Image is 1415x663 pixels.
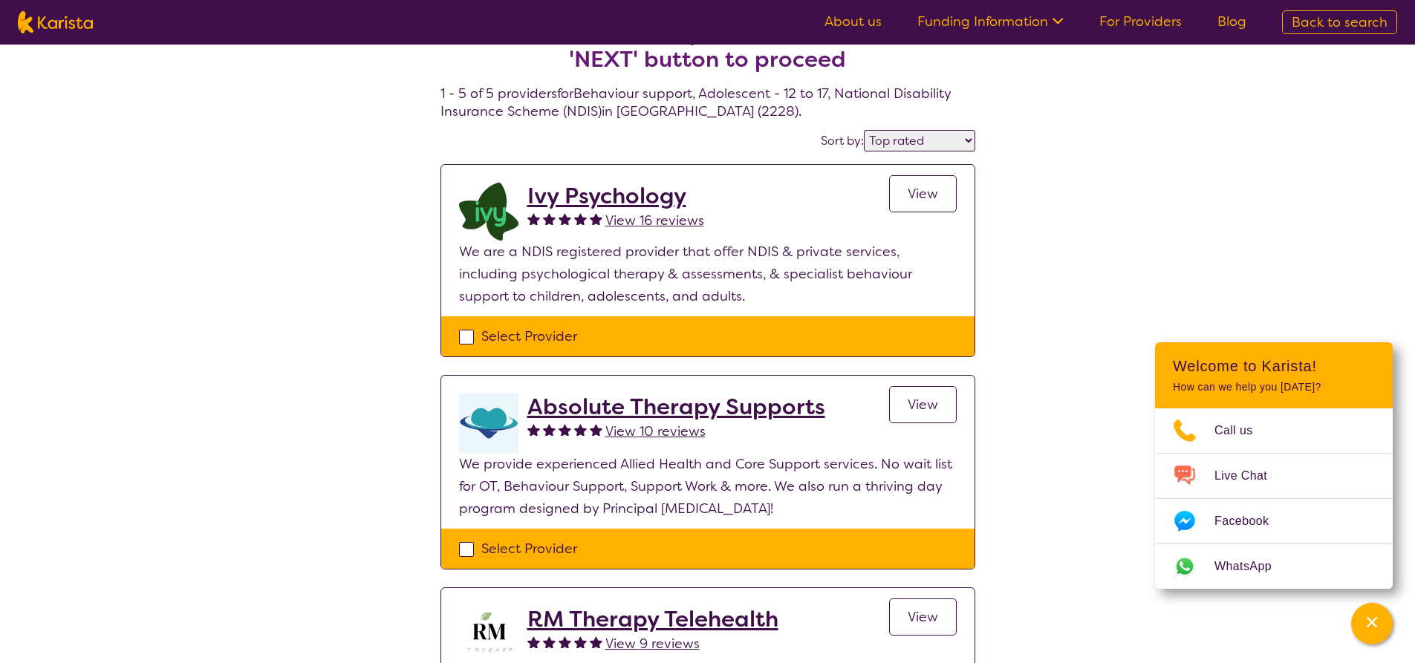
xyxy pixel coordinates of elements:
[605,422,706,440] span: View 10 reviews
[1214,465,1285,487] span: Live Chat
[527,393,825,420] a: Absolute Therapy Supports
[1173,381,1375,393] p: How can we help you [DATE]?
[543,636,556,648] img: fullstar
[1173,357,1375,375] h2: Welcome to Karista!
[908,608,938,626] span: View
[889,386,957,423] a: View
[543,212,556,225] img: fullstar
[574,636,587,648] img: fullstar
[889,175,957,212] a: View
[908,185,938,203] span: View
[590,636,602,648] img: fullstar
[574,423,587,436] img: fullstar
[559,212,571,225] img: fullstar
[559,423,571,436] img: fullstar
[1214,419,1271,442] span: Call us
[605,635,700,653] span: View 9 reviews
[543,423,556,436] img: fullstar
[559,636,571,648] img: fullstar
[590,212,602,225] img: fullstar
[889,598,957,636] a: View
[1282,10,1397,34] a: Back to search
[1214,555,1289,578] span: WhatsApp
[1351,603,1393,644] button: Channel Menu
[527,212,540,225] img: fullstar
[605,209,704,232] a: View 16 reviews
[527,183,704,209] a: Ivy Psychology
[605,212,704,229] span: View 16 reviews
[1217,13,1246,30] a: Blog
[917,13,1064,30] a: Funding Information
[824,13,882,30] a: About us
[590,423,602,436] img: fullstar
[1292,13,1388,31] span: Back to search
[459,393,518,453] img: otyvwjbtyss6nczvq3hf.png
[527,606,778,633] a: RM Therapy Telehealth
[605,420,706,442] a: View 10 reviews
[459,241,957,307] p: We are a NDIS registered provider that offer NDIS & private services, including psychological the...
[18,11,93,33] img: Karista logo
[574,212,587,225] img: fullstar
[459,453,957,520] p: We provide experienced Allied Health and Core Support services. No wait list for OT, Behaviour Su...
[821,133,864,148] label: Sort by:
[1155,544,1393,589] a: Web link opens in a new tab.
[459,183,518,241] img: lcqb2d1jpug46odws9wh.png
[527,636,540,648] img: fullstar
[1155,408,1393,589] ul: Choose channel
[527,423,540,436] img: fullstar
[459,606,518,659] img: b3hjthhf71fnbidirs13.png
[1099,13,1182,30] a: For Providers
[1214,510,1286,532] span: Facebook
[458,19,957,73] h2: Select one or more providers and click the 'NEXT' button to proceed
[605,633,700,655] a: View 9 reviews
[1155,342,1393,589] div: Channel Menu
[908,396,938,414] span: View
